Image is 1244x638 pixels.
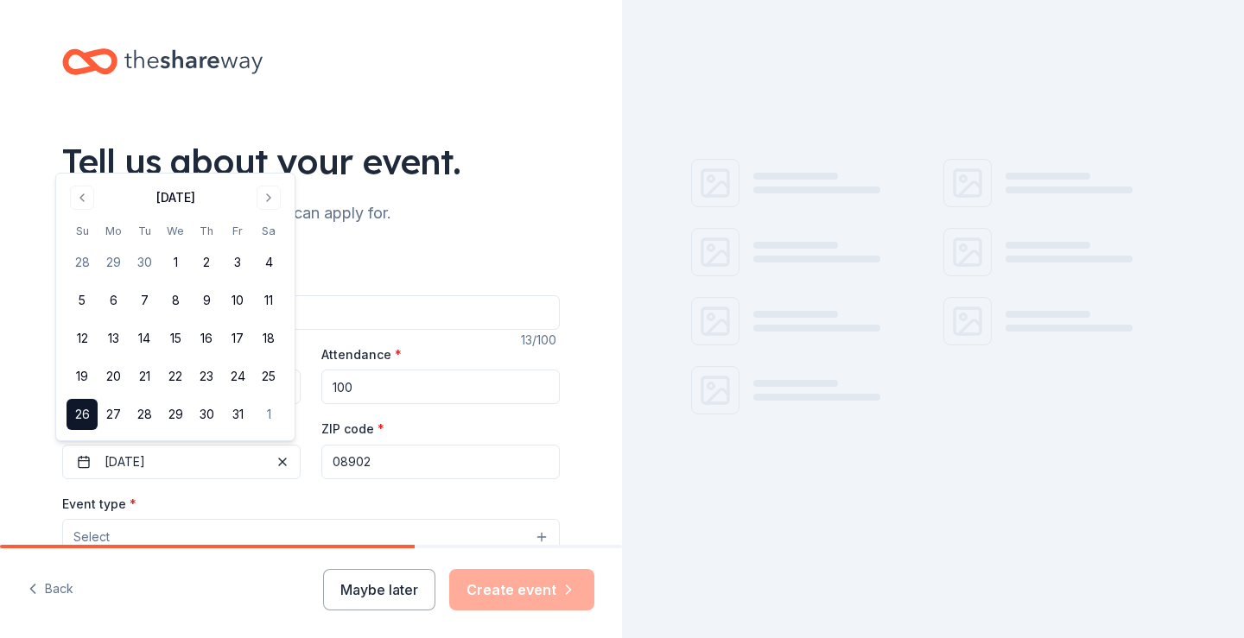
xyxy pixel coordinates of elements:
[253,285,284,316] button: 11
[160,361,191,392] button: 22
[191,285,222,316] button: 9
[160,399,191,430] button: 29
[521,330,560,351] div: 13 /100
[62,445,301,479] button: [DATE]
[191,247,222,278] button: 2
[253,361,284,392] button: 25
[67,399,98,430] button: 26
[98,361,129,392] button: 20
[129,285,160,316] button: 7
[129,361,160,392] button: 21
[62,137,560,186] div: Tell us about your event.
[62,519,560,555] button: Select
[160,222,191,240] th: Wednesday
[73,527,110,547] span: Select
[253,247,284,278] button: 4
[222,285,253,316] button: 10
[222,247,253,278] button: 3
[321,346,402,363] label: Attendance
[70,186,94,210] button: Go to previous month
[67,222,98,240] th: Sunday
[62,295,560,330] input: Spring Fundraiser
[191,323,222,354] button: 16
[222,323,253,354] button: 17
[98,399,129,430] button: 27
[129,323,160,354] button: 14
[98,285,129,316] button: 6
[253,323,284,354] button: 18
[160,285,191,316] button: 8
[323,569,435,610] button: Maybe later
[257,186,281,210] button: Go to next month
[253,222,284,240] th: Saturday
[191,222,222,240] th: Thursday
[253,399,284,430] button: 1
[321,420,384,438] label: ZIP code
[98,222,129,240] th: Monday
[129,399,160,430] button: 28
[67,361,98,392] button: 19
[222,399,253,430] button: 31
[191,399,222,430] button: 30
[98,247,129,278] button: 29
[191,361,222,392] button: 23
[28,572,73,608] button: Back
[67,247,98,278] button: 28
[62,496,136,513] label: Event type
[321,370,560,404] input: 20
[156,187,195,208] div: [DATE]
[160,247,191,278] button: 1
[98,323,129,354] button: 13
[129,247,160,278] button: 30
[222,361,253,392] button: 24
[67,323,98,354] button: 12
[160,323,191,354] button: 15
[67,285,98,316] button: 5
[222,222,253,240] th: Friday
[62,199,560,227] div: We'll find in-kind donations you can apply for.
[321,445,560,479] input: 12345 (U.S. only)
[129,222,160,240] th: Tuesday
